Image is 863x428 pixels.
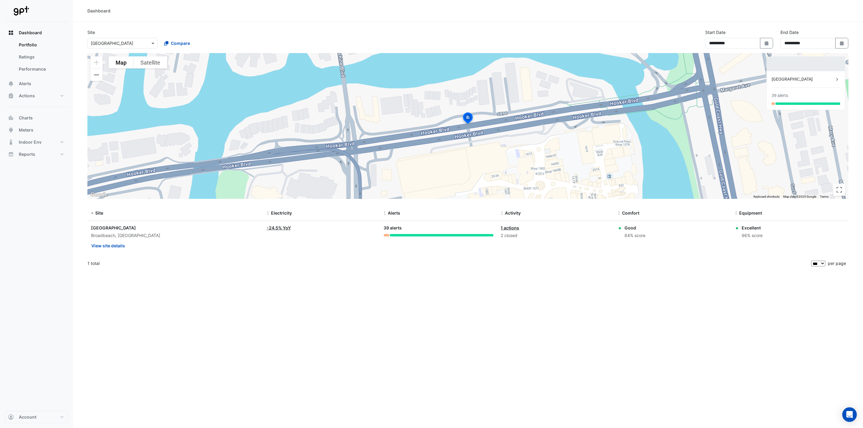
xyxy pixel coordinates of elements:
[5,136,68,148] button: Indoor Env
[764,41,770,46] fa-icon: Select Date
[842,407,857,422] div: Open Intercom Messenger
[772,76,834,82] div: [GEOGRAPHIC_DATA]
[14,39,68,51] a: Portfolio
[783,195,816,198] span: Map data ©2025 Google
[19,81,31,87] span: Alerts
[5,148,68,160] button: Reports
[388,210,401,216] span: Alerts
[90,69,103,81] button: Zoom out
[87,8,110,14] div: Dashboard
[5,124,68,136] button: Meters
[19,139,42,145] span: Indoor Env
[19,30,42,36] span: Dashboard
[742,225,763,231] div: Excellent
[739,210,762,216] span: Equipment
[91,225,259,231] div: [GEOGRAPHIC_DATA]
[89,191,109,199] a: Open this area in Google Maps (opens a new window)
[8,139,14,145] app-icon: Indoor Env
[8,30,14,36] app-icon: Dashboard
[753,195,780,199] button: Keyboard shortcuts
[87,256,810,271] div: 1 total
[780,29,799,35] label: End Date
[87,29,95,35] label: Site
[505,210,521,216] span: Activity
[95,210,103,216] span: Site
[501,232,611,239] div: 2 closed
[705,29,726,35] label: Start Date
[501,225,519,230] a: 1 actions
[134,56,167,69] button: Show satellite imagery
[19,115,33,121] span: Charts
[19,414,36,420] span: Account
[89,191,109,199] img: Google
[5,39,68,78] div: Dashboard
[8,81,14,87] app-icon: Alerts
[622,210,639,216] span: Comfort
[91,240,125,251] button: View site details
[171,40,190,46] span: Compare
[19,151,35,157] span: Reports
[271,210,292,216] span: Electricity
[90,56,103,69] button: Zoom in
[5,78,68,90] button: Alerts
[5,27,68,39] button: Dashboard
[19,127,33,133] span: Meters
[8,127,14,133] app-icon: Meters
[14,51,68,63] a: Ratings
[5,411,68,423] button: Account
[91,232,259,239] div: Broadbeach, [GEOGRAPHIC_DATA]
[7,5,35,17] img: Company Logo
[772,92,788,99] div: 39 alerts
[820,195,828,198] a: Terms
[624,225,645,231] div: Good
[742,232,763,239] div: 96% score
[267,225,291,230] a: -24.5% YoY
[160,38,194,48] button: Compare
[19,93,35,99] span: Actions
[109,56,134,69] button: Show street map
[8,93,14,99] app-icon: Actions
[624,232,645,239] div: 84% score
[5,112,68,124] button: Charts
[8,151,14,157] app-icon: Reports
[8,115,14,121] app-icon: Charts
[828,261,846,266] span: per page
[384,225,494,232] div: 39 alerts
[461,112,475,126] img: site-pin-selected.svg
[5,90,68,102] button: Actions
[14,63,68,75] a: Performance
[833,184,845,196] button: Toggle fullscreen view
[839,41,845,46] fa-icon: Select Date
